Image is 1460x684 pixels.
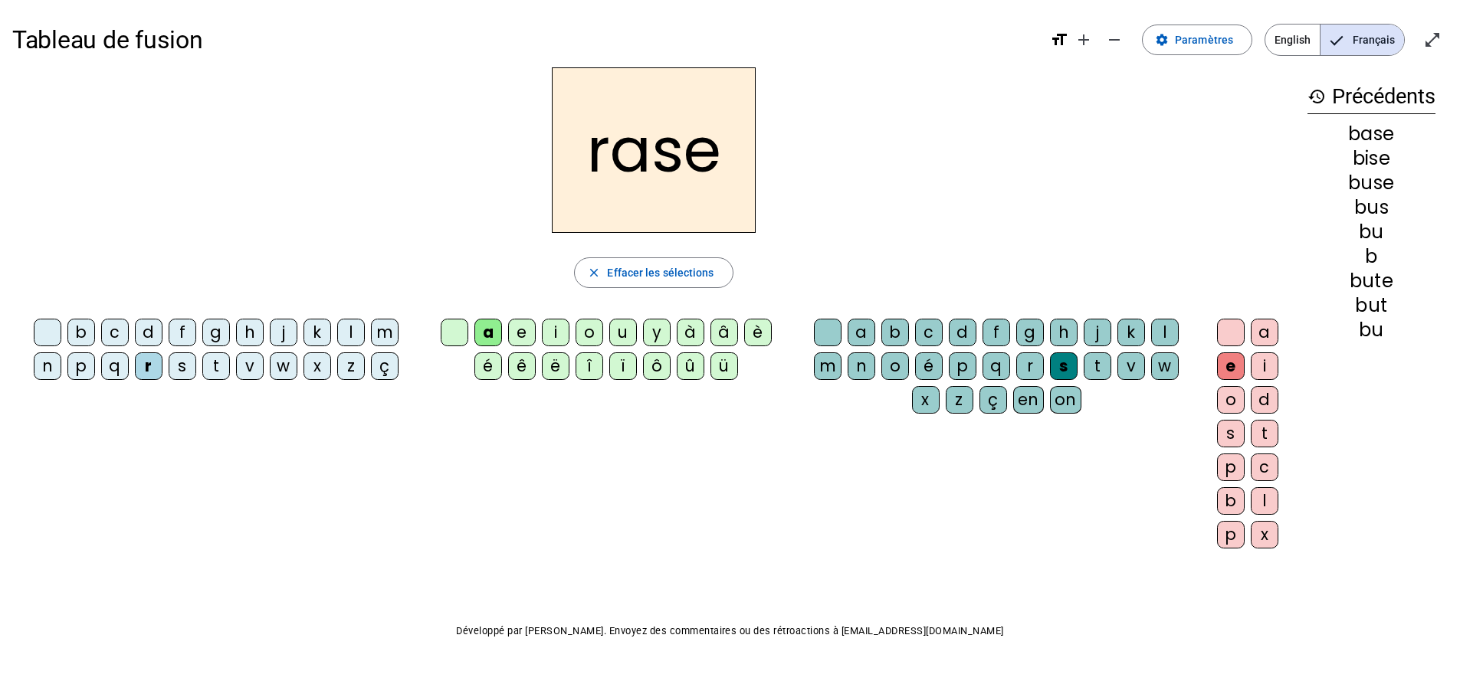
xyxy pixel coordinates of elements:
[1217,420,1245,447] div: s
[587,266,601,280] mat-icon: close
[1117,352,1145,380] div: v
[848,352,875,380] div: n
[643,319,671,346] div: y
[202,352,230,380] div: t
[552,67,756,233] h2: rase
[1068,25,1099,55] button: Augmenter la taille de la police
[946,386,973,414] div: z
[1321,25,1404,55] span: Français
[1151,352,1179,380] div: w
[1155,33,1169,47] mat-icon: settings
[169,319,196,346] div: f
[1307,247,1435,266] div: b
[1016,319,1044,346] div: g
[270,319,297,346] div: j
[744,319,772,346] div: è
[677,352,704,380] div: û
[814,352,842,380] div: m
[881,352,909,380] div: o
[135,319,162,346] div: d
[848,319,875,346] div: a
[1307,80,1435,114] h3: Précédents
[1074,31,1093,49] mat-icon: add
[1423,31,1442,49] mat-icon: open_in_full
[574,257,733,288] button: Effacer les sélections
[915,352,943,380] div: é
[12,15,1038,64] h1: Tableau de fusion
[1084,319,1111,346] div: j
[1105,31,1124,49] mat-icon: remove
[303,352,331,380] div: x
[270,352,297,380] div: w
[1151,319,1179,346] div: l
[12,622,1448,640] p: Développé par [PERSON_NAME]. Envoyez des commentaires ou des rétroactions à [EMAIL_ADDRESS][DOMAI...
[576,319,603,346] div: o
[1084,352,1111,380] div: t
[643,352,671,380] div: ô
[474,319,502,346] div: a
[1307,174,1435,192] div: buse
[169,352,196,380] div: s
[1307,272,1435,290] div: bute
[101,352,129,380] div: q
[371,319,399,346] div: m
[1307,198,1435,217] div: bus
[1251,319,1278,346] div: a
[34,352,61,380] div: n
[949,319,976,346] div: d
[508,352,536,380] div: ê
[677,319,704,346] div: à
[1117,319,1145,346] div: k
[1050,352,1078,380] div: s
[1307,321,1435,339] div: bu
[67,319,95,346] div: b
[508,319,536,346] div: e
[710,319,738,346] div: â
[337,319,365,346] div: l
[1307,296,1435,315] div: but
[983,352,1010,380] div: q
[949,352,976,380] div: p
[1050,31,1068,49] mat-icon: format_size
[1217,453,1245,481] div: p
[236,319,264,346] div: h
[1142,25,1252,55] button: Paramètres
[1013,386,1044,414] div: en
[710,352,738,380] div: ü
[1251,420,1278,447] div: t
[983,319,1010,346] div: f
[236,352,264,380] div: v
[1016,352,1044,380] div: r
[1265,25,1320,55] span: English
[371,352,399,380] div: ç
[1099,25,1130,55] button: Diminuer la taille de la police
[1175,31,1233,49] span: Paramètres
[474,352,502,380] div: é
[881,319,909,346] div: b
[1050,319,1078,346] div: h
[101,319,129,346] div: c
[1417,25,1448,55] button: Entrer en plein écran
[1251,521,1278,548] div: x
[1307,87,1326,106] mat-icon: history
[202,319,230,346] div: g
[1307,125,1435,143] div: base
[607,263,714,282] span: Effacer les sélections
[576,352,603,380] div: î
[1217,386,1245,414] div: o
[1251,487,1278,515] div: l
[609,352,637,380] div: ï
[912,386,940,414] div: x
[542,352,569,380] div: ë
[1217,487,1245,515] div: b
[337,352,365,380] div: z
[979,386,1007,414] div: ç
[542,319,569,346] div: i
[1307,223,1435,241] div: bu
[1251,352,1278,380] div: i
[1217,521,1245,548] div: p
[609,319,637,346] div: u
[1217,352,1245,380] div: e
[1050,386,1081,414] div: on
[303,319,331,346] div: k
